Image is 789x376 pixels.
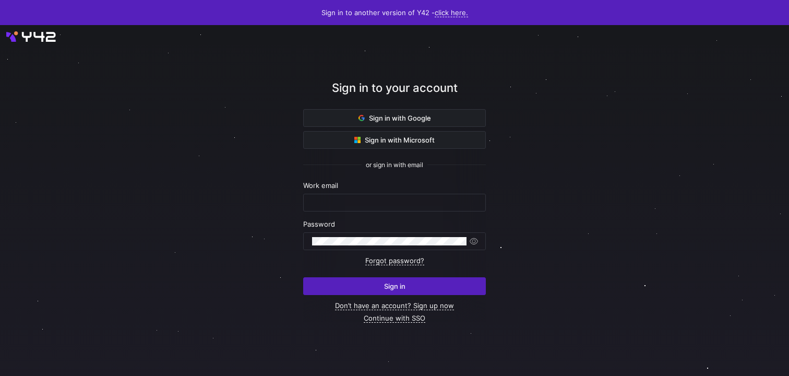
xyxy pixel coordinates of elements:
[303,277,486,295] button: Sign in
[435,8,468,17] a: click here.
[303,131,486,149] button: Sign in with Microsoft
[364,314,425,323] a: Continue with SSO
[365,256,424,265] a: Forgot password?
[335,301,454,310] a: Don’t have an account? Sign up now
[303,79,486,109] div: Sign in to your account
[354,136,435,144] span: Sign in with Microsoft
[303,181,338,190] span: Work email
[366,161,423,169] span: or sign in with email
[358,114,431,122] span: Sign in with Google
[384,282,405,290] span: Sign in
[303,109,486,127] button: Sign in with Google
[303,220,335,228] span: Password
